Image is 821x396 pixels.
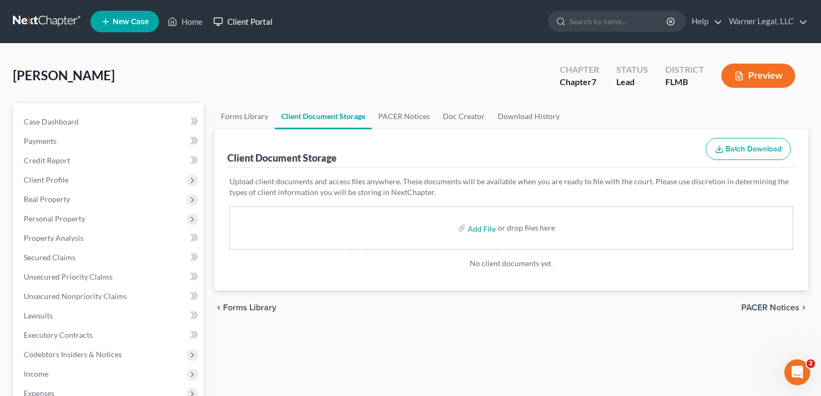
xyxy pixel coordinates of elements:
[24,233,84,242] span: Property Analysis
[227,151,337,164] div: Client Document Storage
[162,12,208,31] a: Home
[15,325,204,345] a: Executory Contracts
[24,369,48,378] span: Income
[229,258,793,269] p: No client documents yet.
[15,306,204,325] a: Lawsuits
[24,350,122,359] span: Codebtors Insiders & Notices
[616,64,648,76] div: Status
[741,303,808,312] button: PACER Notices chevron_right
[214,303,223,312] i: chevron_left
[592,77,596,87] span: 7
[13,67,115,83] span: [PERSON_NAME]
[491,103,566,129] a: Download History
[616,76,648,88] div: Lead
[15,267,204,287] a: Unsecured Priority Claims
[275,103,372,129] a: Client Document Storage
[806,359,815,368] span: 2
[498,223,555,233] div: or drop files here
[24,214,85,223] span: Personal Property
[15,248,204,267] a: Secured Claims
[15,287,204,306] a: Unsecured Nonpriority Claims
[24,253,75,262] span: Secured Claims
[214,103,275,129] a: Forms Library
[569,11,668,31] input: Search by name...
[24,175,68,184] span: Client Profile
[723,12,808,31] a: Warner Legal, LLC
[741,303,799,312] span: PACER Notices
[208,12,278,31] a: Client Portal
[24,117,79,126] span: Case Dashboard
[706,138,791,161] button: Batch Download
[24,291,127,301] span: Unsecured Nonpriority Claims
[229,176,793,198] p: Upload client documents and access files anywhere. These documents will be available when you are...
[24,272,113,281] span: Unsecured Priority Claims
[665,76,704,88] div: FLMB
[15,131,204,151] a: Payments
[24,194,70,204] span: Real Property
[214,303,276,312] button: chevron_left Forms Library
[560,64,599,76] div: Chapter
[24,311,53,320] span: Lawsuits
[665,64,704,76] div: District
[372,103,436,129] a: PACER Notices
[799,303,808,312] i: chevron_right
[24,156,70,165] span: Credit Report
[560,76,599,88] div: Chapter
[24,136,57,145] span: Payments
[686,12,722,31] a: Help
[223,303,276,312] span: Forms Library
[15,151,204,170] a: Credit Report
[15,228,204,248] a: Property Analysis
[15,112,204,131] a: Case Dashboard
[113,18,149,26] span: New Case
[721,64,795,88] button: Preview
[436,103,491,129] a: Doc Creator
[726,144,782,154] span: Batch Download
[784,359,810,385] iframe: Intercom live chat
[24,330,93,339] span: Executory Contracts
